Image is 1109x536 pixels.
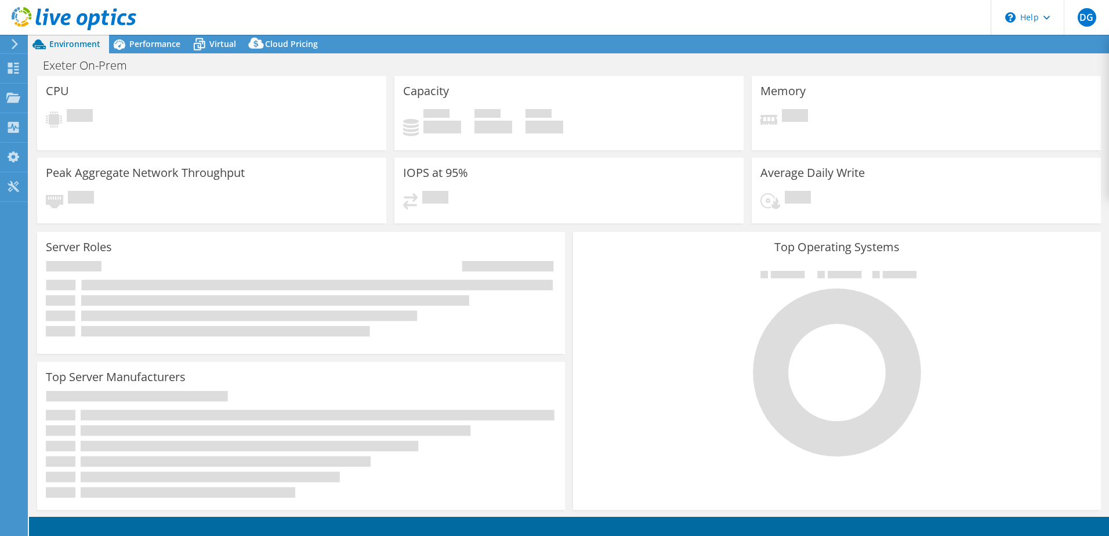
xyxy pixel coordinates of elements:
[525,121,563,133] h4: 0 GiB
[423,121,461,133] h4: 0 GiB
[403,85,449,97] h3: Capacity
[423,109,450,121] span: Used
[474,121,512,133] h4: 0 GiB
[760,85,806,97] h3: Memory
[582,241,1092,253] h3: Top Operating Systems
[38,59,145,72] h1: Exeter On-Prem
[49,38,100,49] span: Environment
[68,191,94,207] span: Pending
[403,166,468,179] h3: IOPS at 95%
[474,109,501,121] span: Free
[46,85,69,97] h3: CPU
[46,371,186,383] h3: Top Server Manufacturers
[525,109,552,121] span: Total
[422,191,448,207] span: Pending
[46,166,245,179] h3: Peak Aggregate Network Throughput
[67,109,93,125] span: Pending
[1005,12,1016,23] svg: \n
[1078,8,1096,27] span: DG
[46,241,112,253] h3: Server Roles
[265,38,318,49] span: Cloud Pricing
[785,191,811,207] span: Pending
[782,109,808,125] span: Pending
[129,38,180,49] span: Performance
[209,38,236,49] span: Virtual
[760,166,865,179] h3: Average Daily Write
